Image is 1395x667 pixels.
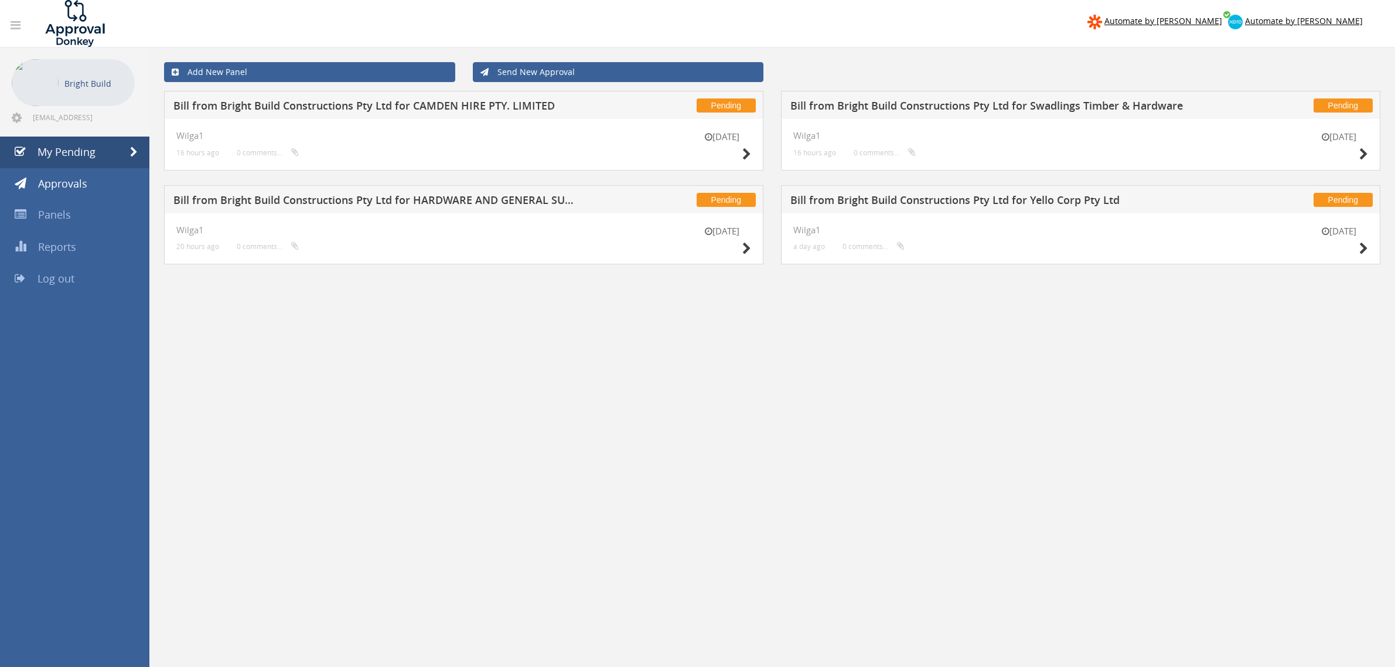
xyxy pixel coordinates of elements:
[176,242,219,251] small: 20 hours ago
[473,62,764,82] a: Send New Approval
[843,242,905,251] small: 0 comments...
[1245,15,1363,26] span: Automate by [PERSON_NAME]
[1314,98,1373,113] span: Pending
[173,195,580,209] h5: Bill from Bright Build Constructions Pty Ltd for HARDWARE AND GENERAL SUPPLIES LTD
[237,242,299,251] small: 0 comments...
[854,148,916,157] small: 0 comments...
[1309,225,1368,237] small: [DATE]
[38,240,76,254] span: Reports
[793,242,825,251] small: a day ago
[176,131,751,141] h4: Wilga1
[790,195,1197,209] h5: Bill from Bright Build Constructions Pty Ltd for Yello Corp Pty Ltd
[173,100,580,115] h5: Bill from Bright Build Constructions Pty Ltd for CAMDEN HIRE PTY. LIMITED
[1104,15,1222,26] span: Automate by [PERSON_NAME]
[164,62,455,82] a: Add New Panel
[693,131,751,143] small: [DATE]
[38,207,71,222] span: Panels
[793,148,836,157] small: 16 hours ago
[176,225,751,235] h4: Wilga1
[697,98,756,113] span: Pending
[37,145,95,159] span: My Pending
[1314,193,1373,207] span: Pending
[176,148,219,157] small: 16 hours ago
[1309,131,1368,143] small: [DATE]
[793,225,1368,235] h4: Wilga1
[33,113,132,122] span: [EMAIL_ADDRESS][DOMAIN_NAME]
[793,131,1368,141] h4: Wilga1
[64,76,129,91] p: Bright Build
[790,100,1197,115] h5: Bill from Bright Build Constructions Pty Ltd for Swadlings Timber & Hardware
[1228,15,1243,29] img: xero-logo.png
[237,148,299,157] small: 0 comments...
[37,271,74,285] span: Log out
[693,225,751,237] small: [DATE]
[697,193,756,207] span: Pending
[38,176,87,190] span: Approvals
[1087,15,1102,29] img: zapier-logomark.png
